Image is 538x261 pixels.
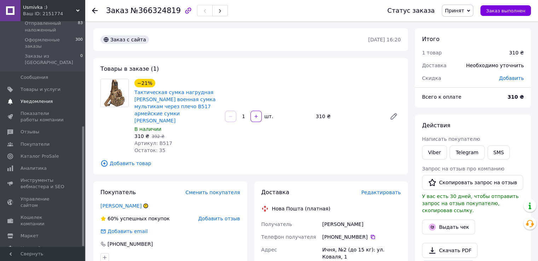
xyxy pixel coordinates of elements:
span: №366324819 [131,6,181,15]
span: Показатели работы компании [21,110,65,123]
span: Написать покупателю [422,136,480,142]
div: Необходимо уточнить [462,58,528,73]
a: Тактическая сумка нагрудная [PERSON_NAME] военная сумка мультикам через плечо B517 армейские сумк... [134,89,216,123]
span: Настройки [21,245,46,251]
span: Заказ выполнен [486,8,525,13]
span: 310 ₴ [134,133,149,139]
span: 83 [78,20,83,33]
div: 310 ₴ [509,49,524,56]
button: SMS [487,145,510,159]
a: Редактировать [387,109,401,123]
span: Адрес [261,247,277,253]
span: Телефон получателя [261,234,316,240]
a: [PERSON_NAME] [100,203,141,209]
span: Получатель [261,221,292,227]
div: Добавить email [100,228,149,235]
img: Тактическая сумка нагрудная Dalley военная сумка мультикам через плечо B517 армейские сумки Dalley [101,79,128,107]
span: Артикул: B517 [134,140,172,146]
span: 392 ₴ [152,134,164,139]
button: Выдать чек [422,220,475,234]
div: Вернуться назад [92,7,98,14]
div: [PERSON_NAME] [321,218,402,231]
div: Нова Пошта (платная) [270,205,332,212]
span: Управление сайтом [21,196,65,209]
span: Каталог ProSale [21,153,59,159]
div: [PHONE_NUMBER] [322,233,401,240]
b: 310 ₴ [508,94,524,100]
span: Скидка [422,75,441,81]
span: Редактировать [361,190,401,195]
span: Принят [445,8,464,13]
span: Оформленные заказы [25,37,75,50]
span: 300 [75,37,83,50]
span: Товары в заказе (1) [100,65,159,72]
span: Итого [422,36,439,42]
div: Добавить email [107,228,149,235]
span: Добавить отзыв [198,216,240,221]
div: Ваш ID: 2151774 [23,11,85,17]
span: Сменить покупателя [185,190,240,195]
span: 1 товар [422,50,442,56]
div: Статус заказа [387,7,435,14]
a: Viber [422,145,447,159]
span: Отправленный наложенный [25,20,78,33]
span: Товары и услуги [21,86,60,93]
div: шт. [262,113,274,120]
span: Остаток: 35 [134,147,166,153]
span: В наличии [134,126,161,132]
span: Запрос на отзыв про компанию [422,166,504,172]
span: Уведомления [21,98,53,105]
span: Действия [422,122,450,129]
span: Usmivka :) [23,4,76,11]
span: Аналитика [21,165,47,172]
span: Покупатели [21,141,50,147]
span: Инструменты вебмастера и SEO [21,177,65,190]
div: успешных покупок [100,215,170,222]
span: Покупатель [100,189,136,196]
span: Всего к оплате [422,94,461,100]
span: Отзывы [21,129,39,135]
span: У вас есть 30 дней, чтобы отправить запрос на отзыв покупателю, скопировав ссылку. [422,193,519,213]
div: [PHONE_NUMBER] [107,240,154,248]
div: 310 ₴ [313,111,384,121]
a: Telegram [450,145,484,159]
span: Доставка [261,189,289,196]
div: −21% [134,79,155,87]
time: [DATE] 16:20 [368,37,401,42]
span: 60% [108,216,118,221]
span: 0 [80,53,83,66]
span: Сообщения [21,74,48,81]
span: Заказ [106,6,128,15]
span: Заказы из [GEOGRAPHIC_DATA] [25,53,80,66]
span: Доставка [422,63,446,68]
a: Скачать PDF [422,243,478,258]
span: Добавить [499,75,524,81]
button: Скопировать запрос на отзыв [422,175,523,190]
span: Маркет [21,233,39,239]
span: Добавить товар [100,159,401,167]
div: Заказ с сайта [100,35,149,44]
span: Кошелек компании [21,214,65,227]
button: Заказ выполнен [480,5,531,16]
